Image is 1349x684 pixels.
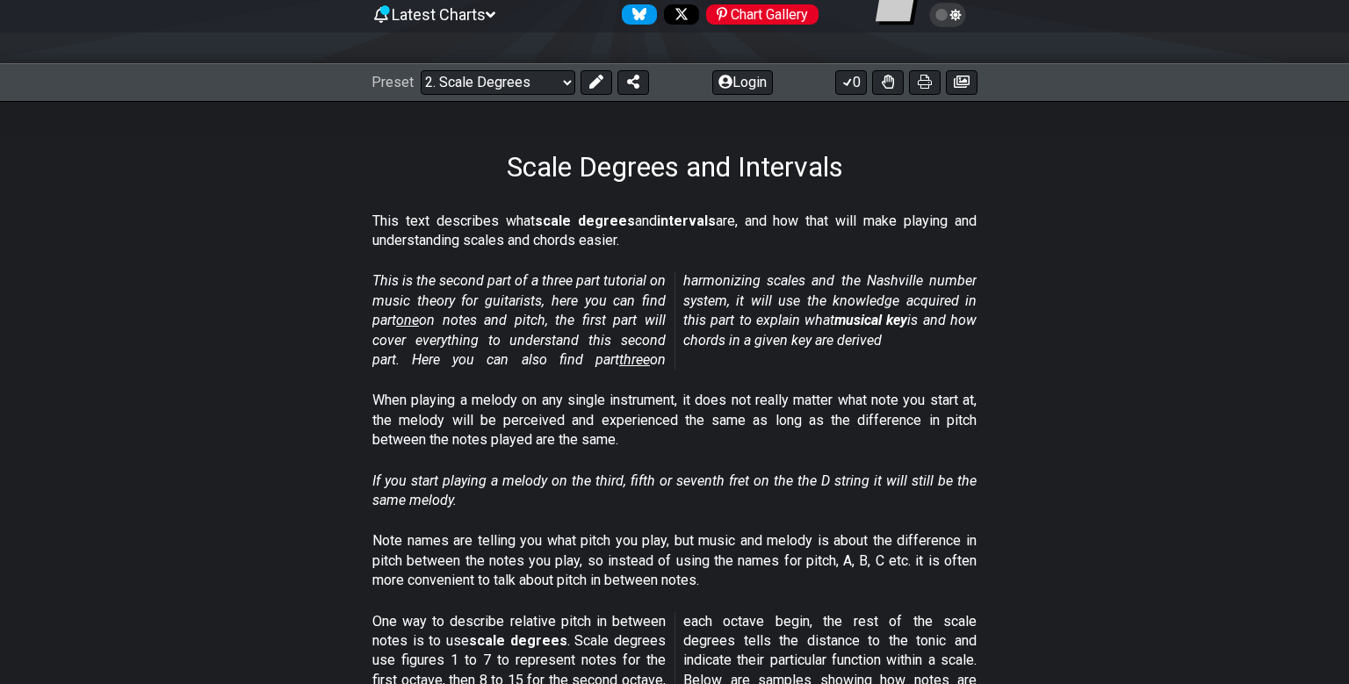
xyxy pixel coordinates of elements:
button: Login [712,70,773,95]
button: Share Preset [617,70,649,95]
strong: musical key [834,312,907,328]
em: This is the second part of a three part tutorial on music theory for guitarists, here you can fin... [372,272,977,368]
h1: Scale Degrees and Intervals [507,150,843,184]
p: This text describes what and are, and how that will make playing and understanding scales and cho... [372,212,977,251]
select: Preset [421,70,575,95]
button: 0 [835,70,867,95]
strong: scale degrees [469,632,567,649]
span: Toggle light / dark theme [938,7,958,23]
p: Note names are telling you what pitch you play, but music and melody is about the difference in p... [372,531,977,590]
strong: intervals [657,212,716,229]
button: Print [909,70,941,95]
em: If you start playing a melody on the third, fifth or seventh fret on the the D string it will sti... [372,472,977,508]
span: Preset [372,74,414,90]
strong: scale degrees [535,212,635,229]
a: Follow #fretflip at X [657,4,699,25]
a: #fretflip at Pinterest [699,4,819,25]
button: Toggle Dexterity for all fretkits [872,70,904,95]
button: Edit Preset [581,70,612,95]
p: When playing a melody on any single instrument, it does not really matter what note you start at,... [372,391,977,450]
span: Latest Charts [392,5,486,24]
span: one [396,312,419,328]
div: Chart Gallery [706,4,819,25]
button: Create image [946,70,977,95]
a: Follow #fretflip at Bluesky [615,4,657,25]
span: three [619,351,650,368]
